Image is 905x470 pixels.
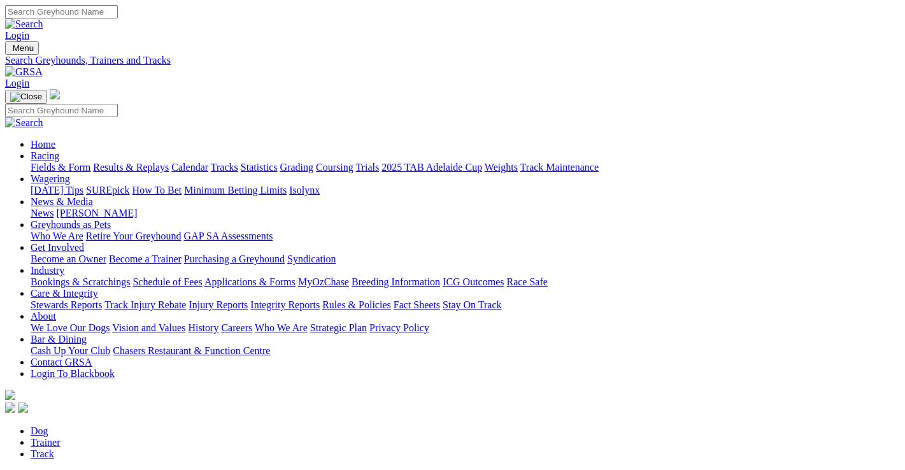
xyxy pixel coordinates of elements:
[5,5,118,18] input: Search
[31,162,900,173] div: Racing
[298,276,349,287] a: MyOzChase
[280,162,313,173] a: Grading
[31,242,84,253] a: Get Involved
[31,288,98,299] a: Care & Integrity
[5,55,900,66] a: Search Greyhounds, Trainers and Tracks
[31,299,900,311] div: Care & Integrity
[31,368,115,379] a: Login To Blackbook
[204,276,296,287] a: Applications & Forms
[31,299,102,310] a: Stewards Reports
[355,162,379,173] a: Trials
[31,357,92,367] a: Contact GRSA
[188,322,218,333] a: History
[211,162,238,173] a: Tracks
[5,66,43,78] img: GRSA
[520,162,599,173] a: Track Maintenance
[5,78,29,89] a: Login
[31,345,110,356] a: Cash Up Your Club
[31,173,70,184] a: Wagering
[31,425,48,436] a: Dog
[31,276,900,288] div: Industry
[250,299,320,310] a: Integrity Reports
[113,345,270,356] a: Chasers Restaurant & Function Centre
[31,139,55,150] a: Home
[93,162,169,173] a: Results & Replays
[394,299,440,310] a: Fact Sheets
[86,231,182,241] a: Retire Your Greyhound
[5,41,39,55] button: Toggle navigation
[31,185,900,196] div: Wagering
[132,185,182,196] a: How To Bet
[241,162,278,173] a: Statistics
[5,117,43,129] img: Search
[189,299,248,310] a: Injury Reports
[184,231,273,241] a: GAP SA Assessments
[352,276,440,287] a: Breeding Information
[369,322,429,333] a: Privacy Policy
[316,162,353,173] a: Coursing
[10,92,42,102] img: Close
[5,402,15,413] img: facebook.svg
[31,219,111,230] a: Greyhounds as Pets
[5,390,15,400] img: logo-grsa-white.png
[310,322,367,333] a: Strategic Plan
[31,265,64,276] a: Industry
[31,208,900,219] div: News & Media
[112,322,185,333] a: Vision and Values
[289,185,320,196] a: Isolynx
[255,322,308,333] a: Who We Are
[13,43,34,53] span: Menu
[184,185,287,196] a: Minimum Betting Limits
[31,231,900,242] div: Greyhounds as Pets
[86,185,129,196] a: SUREpick
[31,196,93,207] a: News & Media
[31,448,54,459] a: Track
[5,90,47,104] button: Toggle navigation
[31,322,110,333] a: We Love Our Dogs
[184,253,285,264] a: Purchasing a Greyhound
[31,334,87,345] a: Bar & Dining
[31,322,900,334] div: About
[31,437,61,448] a: Trainer
[31,276,130,287] a: Bookings & Scratchings
[56,208,137,218] a: [PERSON_NAME]
[31,231,83,241] a: Who We Are
[485,162,518,173] a: Weights
[31,345,900,357] div: Bar & Dining
[5,18,43,30] img: Search
[31,208,53,218] a: News
[132,276,202,287] a: Schedule of Fees
[506,276,547,287] a: Race Safe
[31,253,106,264] a: Become an Owner
[5,104,118,117] input: Search
[31,185,83,196] a: [DATE] Tips
[5,30,29,41] a: Login
[31,150,59,161] a: Racing
[443,299,501,310] a: Stay On Track
[221,322,252,333] a: Careers
[287,253,336,264] a: Syndication
[104,299,186,310] a: Track Injury Rebate
[31,162,90,173] a: Fields & Form
[18,402,28,413] img: twitter.svg
[322,299,391,310] a: Rules & Policies
[31,311,56,322] a: About
[443,276,504,287] a: ICG Outcomes
[109,253,182,264] a: Become a Trainer
[171,162,208,173] a: Calendar
[381,162,482,173] a: 2025 TAB Adelaide Cup
[31,253,900,265] div: Get Involved
[50,89,60,99] img: logo-grsa-white.png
